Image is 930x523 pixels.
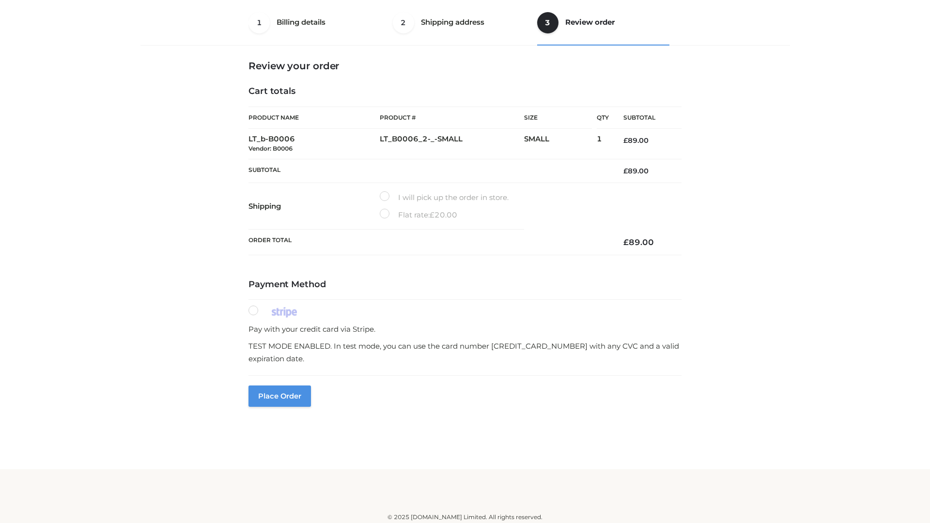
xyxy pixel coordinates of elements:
th: Qty [597,107,609,129]
bdi: 20.00 [430,210,457,219]
label: I will pick up the order in store. [380,191,509,204]
div: © 2025 [DOMAIN_NAME] Limited. All rights reserved. [144,512,786,522]
label: Flat rate: [380,209,457,221]
th: Product Name [248,107,380,129]
p: TEST MODE ENABLED. In test mode, you can use the card number [CREDIT_CARD_NUMBER] with any CVC an... [248,340,682,365]
td: SMALL [524,129,597,159]
th: Subtotal [248,159,609,183]
td: 1 [597,129,609,159]
small: Vendor: B0006 [248,145,293,152]
span: £ [623,167,628,175]
th: Size [524,107,592,129]
th: Product # [380,107,524,129]
h4: Cart totals [248,86,682,97]
p: Pay with your credit card via Stripe. [248,323,682,336]
bdi: 89.00 [623,167,649,175]
h3: Review your order [248,60,682,72]
th: Subtotal [609,107,682,129]
span: £ [430,210,434,219]
th: Shipping [248,183,380,230]
h4: Payment Method [248,279,682,290]
button: Place order [248,385,311,407]
td: LT_B0006_2-_-SMALL [380,129,524,159]
bdi: 89.00 [623,237,654,247]
span: £ [623,136,628,145]
span: £ [623,237,629,247]
th: Order Total [248,230,609,255]
bdi: 89.00 [623,136,649,145]
td: LT_b-B0006 [248,129,380,159]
